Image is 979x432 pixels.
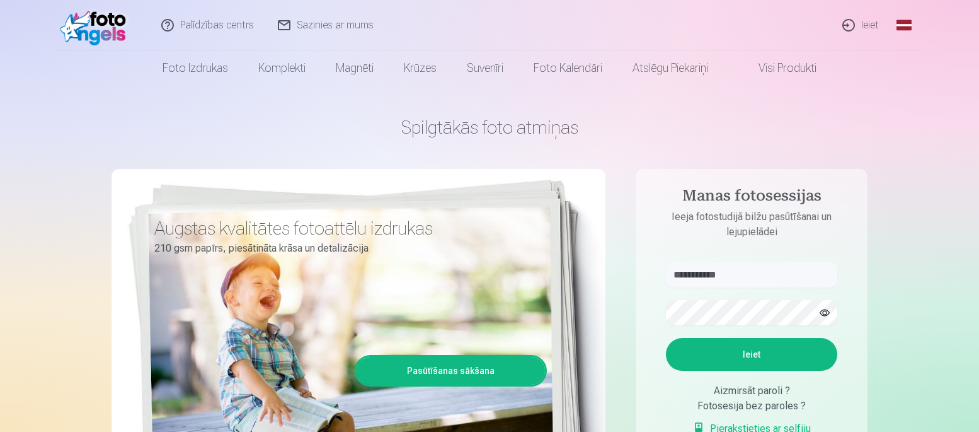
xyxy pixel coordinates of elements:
a: Pasūtīšanas sākšana [357,357,545,385]
p: Ieeja fotostudijā bilžu pasūtīšanai un lejupielādei [653,209,850,240]
a: Foto kalendāri [518,50,617,86]
div: Fotosesija bez paroles ? [666,399,837,414]
a: Komplekti [243,50,321,86]
a: Krūzes [389,50,452,86]
button: Ieiet [666,338,837,371]
h4: Manas fotosessijas [653,187,850,209]
a: Atslēgu piekariņi [617,50,723,86]
a: Suvenīri [452,50,518,86]
h1: Spilgtākās foto atmiņas [112,116,867,139]
a: Magnēti [321,50,389,86]
div: Aizmirsāt paroli ? [666,383,837,399]
p: 210 gsm papīrs, piesātināta krāsa un detalizācija [154,240,537,257]
img: /fa1 [60,5,132,45]
a: Visi produkti [723,50,832,86]
a: Foto izdrukas [147,50,243,86]
h3: Augstas kvalitātes fotoattēlu izdrukas [154,217,537,240]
